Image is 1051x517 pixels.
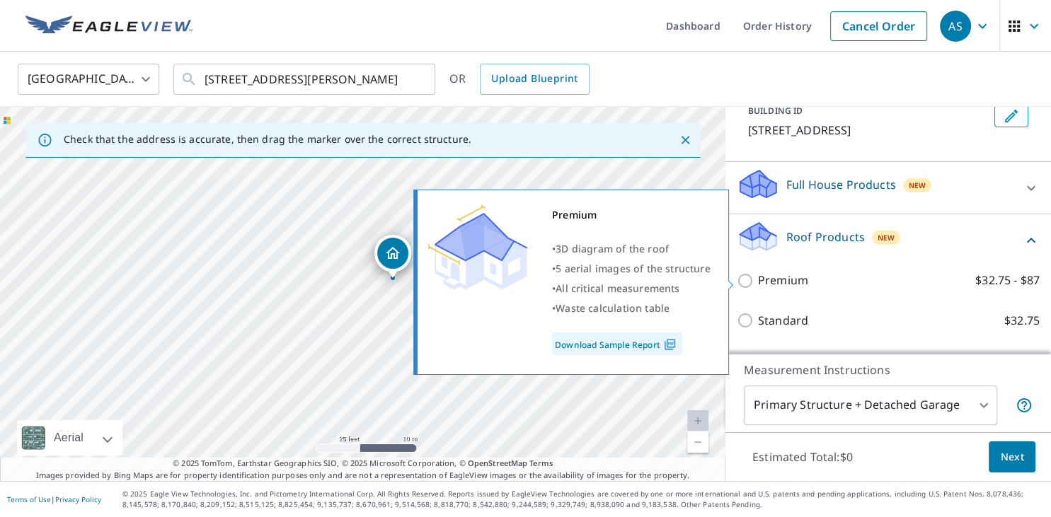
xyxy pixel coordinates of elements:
img: Pdf Icon [660,338,679,351]
div: AS [940,11,971,42]
p: $18 [1021,352,1040,369]
p: Premium [758,272,808,289]
span: 5 aerial images of the structure [556,262,710,275]
div: [GEOGRAPHIC_DATA] [18,59,159,99]
a: OpenStreetMap [468,458,527,468]
p: $32.75 [1004,312,1040,330]
input: Search by address or latitude-longitude [205,59,406,99]
a: Current Level 20, Zoom In Disabled [687,410,708,431]
div: OR [449,64,590,95]
img: Premium [428,205,527,290]
div: • [552,259,711,279]
div: • [552,239,711,259]
img: EV Logo [25,16,193,37]
p: QuickSquares™ [758,352,843,369]
span: New [909,180,926,191]
span: © 2025 TomTom, Earthstar Geographics SIO, © 2025 Microsoft Corporation, © [173,458,553,470]
span: Next [1000,448,1024,466]
p: Full House Products [786,176,896,193]
a: Current Level 20, Zoom Out [687,431,708,453]
div: Aerial [17,420,122,455]
span: All critical measurements [556,281,679,295]
div: Full House ProductsNew [737,168,1040,208]
a: Terms of Use [7,494,51,504]
p: BUILDING ID [748,105,803,117]
div: • [552,279,711,298]
span: 3D diagram of the roof [556,242,669,255]
div: • [552,298,711,318]
span: Upload Blueprint [491,70,578,88]
span: New [878,232,895,243]
a: Terms [529,458,553,468]
button: Close [676,131,694,149]
div: Aerial [50,420,88,455]
button: Edit building 1 [994,105,1028,127]
p: Roof Products [786,228,865,245]
a: Cancel Order [830,11,927,41]
p: [STREET_ADDRESS] [748,122,989,139]
p: Standard [758,312,808,330]
div: Primary Structure + Detached Garage [744,385,997,425]
p: © 2025 Eagle View Technologies, Inc. and Pictometry International Corp. All Rights Reserved. Repo... [122,489,1044,510]
div: Roof ProductsNew [737,220,1040,260]
div: Dropped pin, building 1, Residential property, 10507 Railswood Dr Frisco, TX 75035 [374,235,411,279]
p: Check that the address is accurate, then drag the marker over the correct structure. [64,133,471,146]
button: Next [989,441,1035,473]
p: Estimated Total: $0 [741,441,864,472]
a: Download Sample Report [552,332,682,355]
p: $32.75 - $87 [975,272,1040,289]
span: Your report will include the primary structure and a detached garage if one exists. [1016,397,1033,414]
p: Measurement Instructions [744,361,1033,378]
a: Upload Blueprint [480,64,589,95]
a: Privacy Policy [55,494,101,504]
span: Waste calculation table [556,301,670,315]
p: | [7,495,101,504]
div: Premium [552,205,711,225]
